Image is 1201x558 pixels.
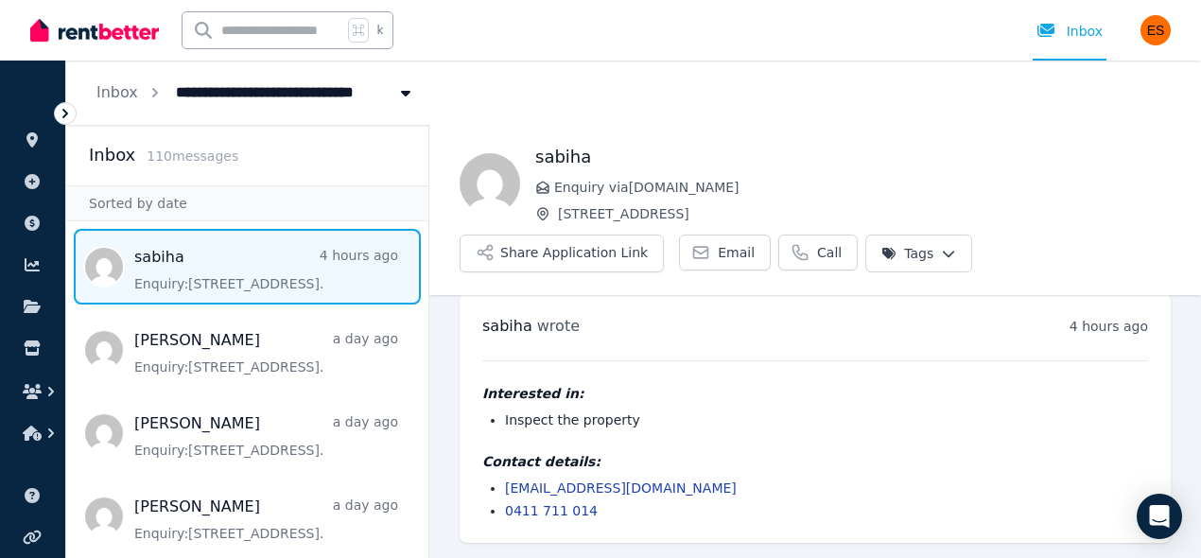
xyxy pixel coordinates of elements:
[558,204,1171,223] span: [STREET_ADDRESS]
[817,243,842,262] span: Call
[535,144,1171,170] h1: sabiha
[482,384,1148,403] h4: Interested in:
[134,412,398,460] a: [PERSON_NAME]a day agoEnquiry:[STREET_ADDRESS].
[537,317,580,335] span: wrote
[134,496,398,543] a: [PERSON_NAME]a day agoEnquiry:[STREET_ADDRESS].
[482,452,1148,471] h4: Contact details:
[554,178,1171,197] span: Enquiry via [DOMAIN_NAME]
[1137,494,1182,539] div: Open Intercom Messenger
[376,23,383,38] span: k
[460,153,520,214] img: sabiha
[89,142,135,168] h2: Inbox
[1070,319,1148,334] time: 4 hours ago
[134,246,398,293] a: sabiha4 hours agoEnquiry:[STREET_ADDRESS].
[865,235,972,272] button: Tags
[778,235,858,270] a: Call
[96,83,138,101] a: Inbox
[460,235,664,272] button: Share Application Link
[718,243,755,262] span: Email
[1036,22,1103,41] div: Inbox
[30,16,159,44] img: RentBetter
[482,317,532,335] span: sabiha
[505,410,1148,429] li: Inspect the property
[134,329,398,376] a: [PERSON_NAME]a day agoEnquiry:[STREET_ADDRESS].
[679,235,771,270] a: Email
[1140,15,1171,45] img: Evangeline Samoilov
[881,244,933,263] span: Tags
[66,61,445,125] nav: Breadcrumb
[505,503,598,518] a: 0411 711 014
[505,480,737,496] a: [EMAIL_ADDRESS][DOMAIN_NAME]
[147,148,238,164] span: 110 message s
[66,185,428,221] div: Sorted by date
